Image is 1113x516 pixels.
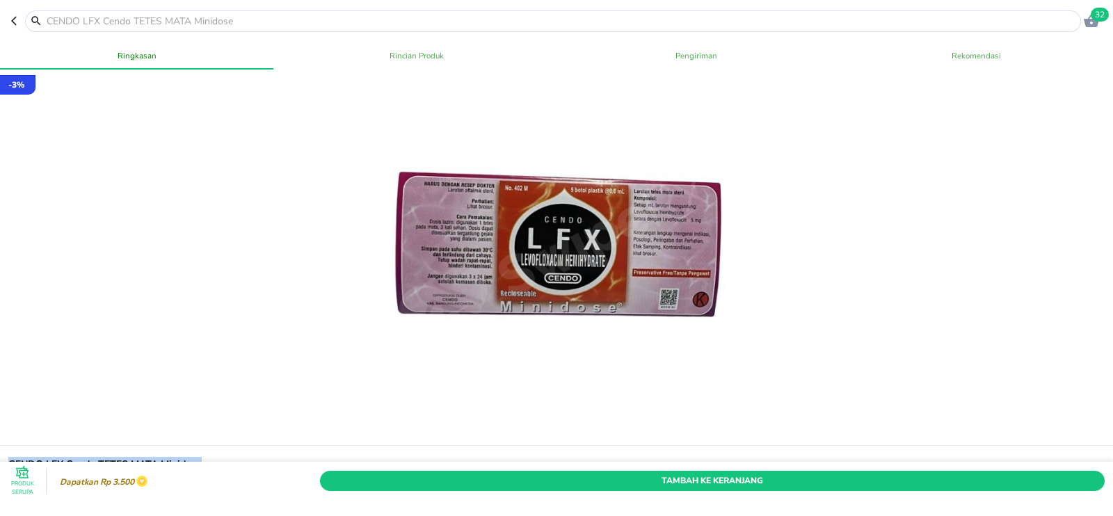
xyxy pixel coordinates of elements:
h6: CENDO LFX Cendo TETES MATA Minidose [8,457,1082,472]
button: Produk Serupa [8,467,36,495]
span: Ringkasan [6,49,269,63]
span: 32 [1091,8,1109,22]
span: Rekomendasi [844,49,1107,63]
span: Tambah Ke Keranjang [330,474,1094,488]
span: Pengiriman [565,49,828,63]
p: Produk Serupa [8,480,36,497]
input: CENDO LFX Cendo TETES MATA Minidose [45,14,1078,29]
button: 32 [1081,10,1102,31]
span: Rincian Produk [285,49,548,63]
p: - 3 % [8,79,24,91]
p: Dapatkan Rp 3.500 [56,477,134,487]
button: Tambah Ke Keranjang [320,471,1105,491]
